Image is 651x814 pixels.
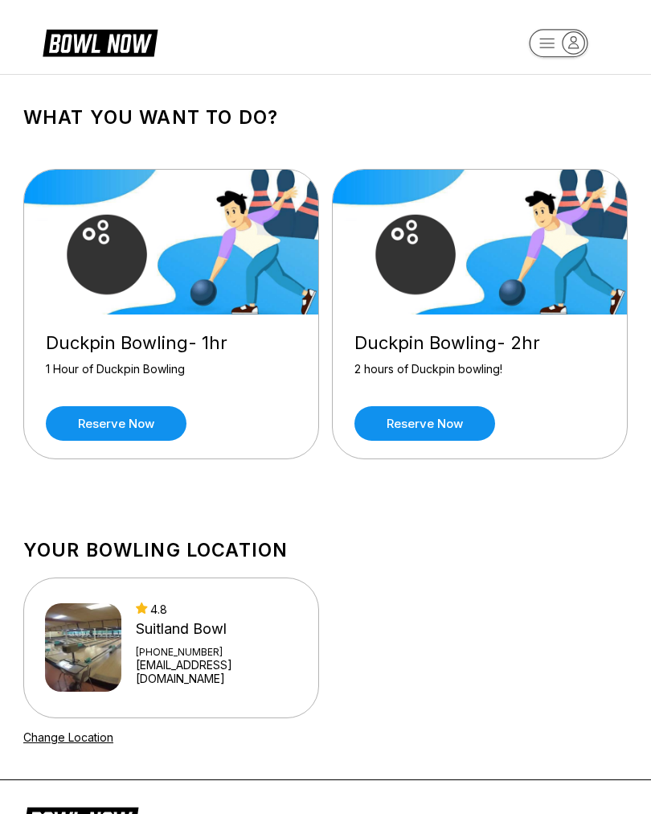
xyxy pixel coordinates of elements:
div: Duckpin Bowling- 1hr [46,332,297,354]
img: Suitland Bowl [45,603,121,692]
div: Duckpin Bowling- 2hr [354,332,605,354]
h1: Your bowling location [23,539,628,561]
a: Change Location [23,730,113,744]
h1: What you want to do? [23,106,628,129]
img: Duckpin Bowling- 1hr [24,170,320,314]
div: [PHONE_NUMBER] [136,646,297,658]
img: Duckpin Bowling- 2hr [333,170,628,314]
a: Reserve now [354,406,495,441]
div: Suitland Bowl [136,620,297,638]
div: 1 Hour of Duckpin Bowling [46,362,297,390]
div: 4.8 [136,602,297,616]
a: [EMAIL_ADDRESS][DOMAIN_NAME] [136,658,297,685]
a: Reserve now [46,406,186,441]
div: 2 hours of Duckpin bowling! [354,362,605,390]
